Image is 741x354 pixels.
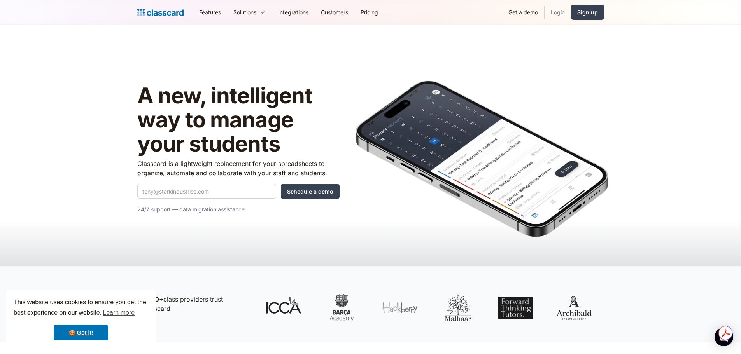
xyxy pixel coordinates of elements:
[137,184,340,199] form: Quick Demo Form
[137,205,340,214] p: 24/7 support — data migration assistance.
[315,3,354,21] a: Customers
[14,298,148,319] span: This website uses cookies to ensure you get the best experience on our website.
[137,184,276,199] input: tony@starkindustries.com
[137,84,340,156] h1: A new, intelligent way to manage your students
[137,7,184,18] a: Logo
[571,5,604,20] a: Sign up
[102,307,136,319] a: learn more about cookies
[54,325,108,340] a: dismiss cookie message
[6,290,156,348] div: cookieconsent
[281,184,340,199] input: Schedule a demo
[577,8,598,16] div: Sign up
[715,328,733,346] div: Open Intercom Messenger
[227,3,272,21] div: Solutions
[233,8,256,16] div: Solutions
[141,295,250,313] p: class providers trust Classcard
[545,3,571,21] a: Login
[137,159,340,178] p: Classcard is a lightweight replacement for your spreadsheets to organize, automate and collaborat...
[354,3,384,21] a: Pricing
[272,3,315,21] a: Integrations
[502,3,544,21] a: Get a demo
[193,3,227,21] a: Features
